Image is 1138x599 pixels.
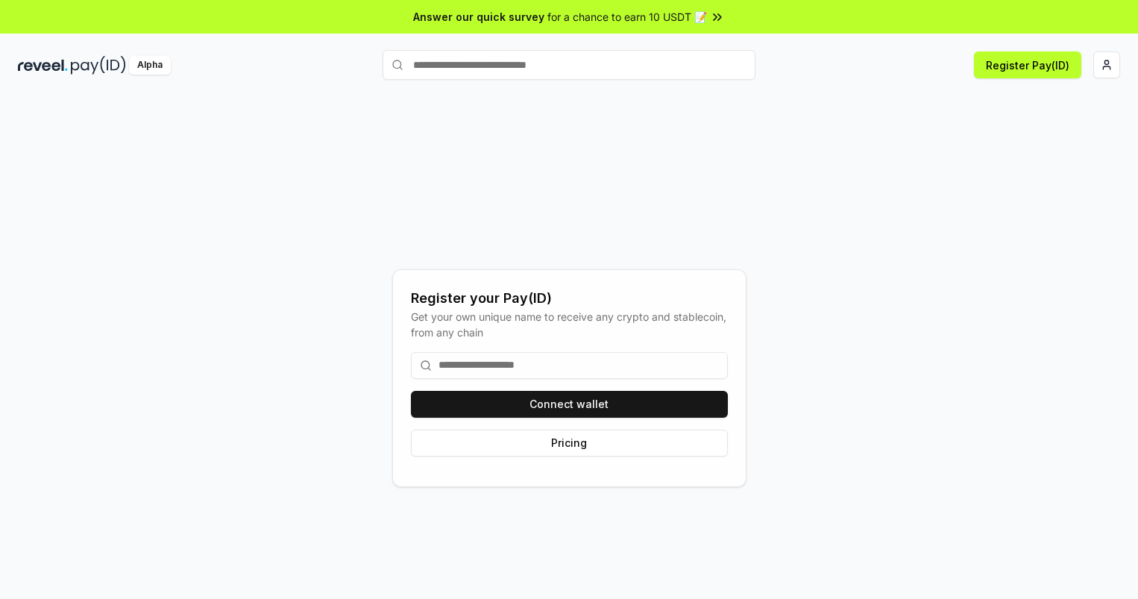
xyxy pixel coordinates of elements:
div: Alpha [129,56,171,75]
div: Register your Pay(ID) [411,288,728,309]
button: Connect wallet [411,391,728,418]
span: Answer our quick survey [413,9,544,25]
span: for a chance to earn 10 USDT 📝 [547,9,707,25]
button: Pricing [411,430,728,457]
img: pay_id [71,56,126,75]
img: reveel_dark [18,56,68,75]
div: Get your own unique name to receive any crypto and stablecoin, from any chain [411,309,728,340]
button: Register Pay(ID) [974,51,1081,78]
